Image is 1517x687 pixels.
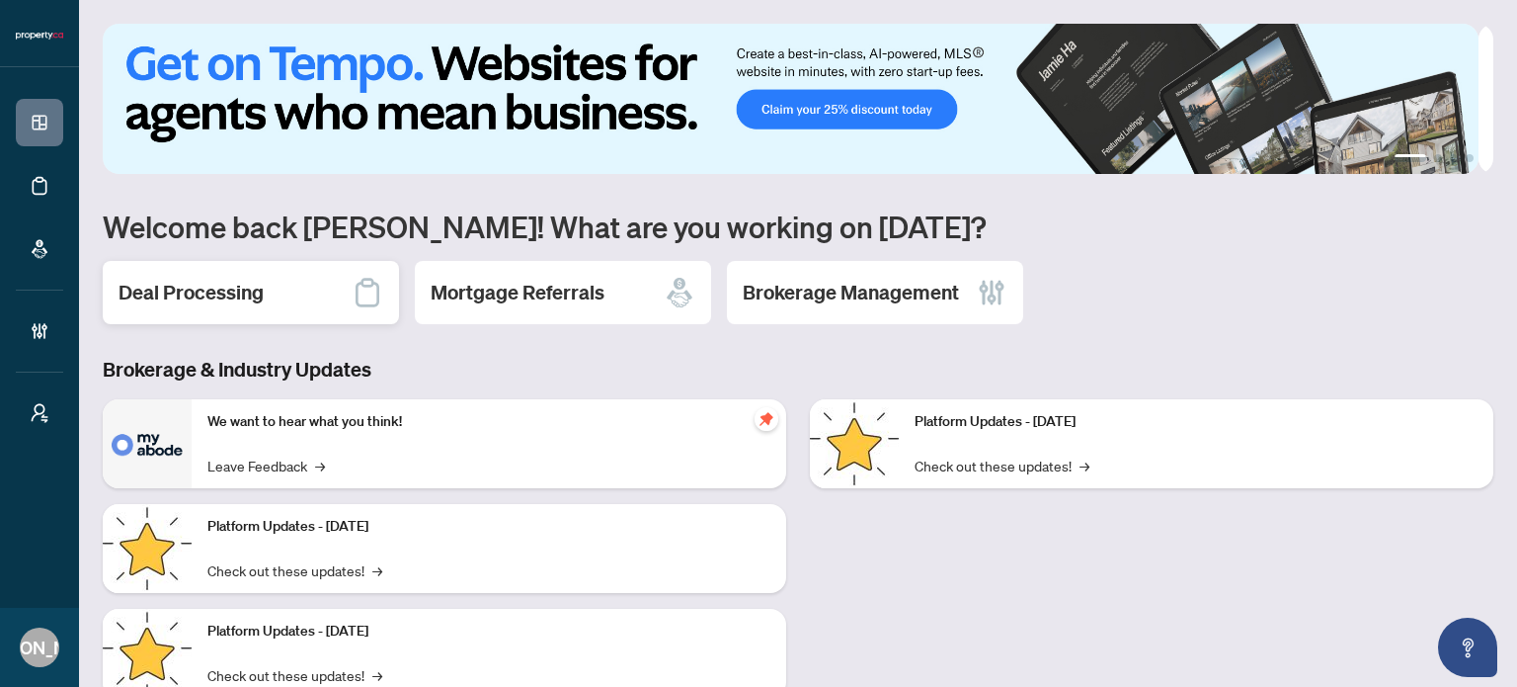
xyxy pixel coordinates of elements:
[207,516,770,538] p: Platform Updates - [DATE]
[16,30,63,42] img: logo
[810,399,899,488] img: Platform Updates - June 23, 2025
[207,559,382,581] a: Check out these updates!→
[207,411,770,433] p: We want to hear what you think!
[915,411,1477,433] p: Platform Updates - [DATE]
[1079,455,1089,476] span: →
[431,279,604,306] h2: Mortgage Referrals
[207,621,770,643] p: Platform Updates - [DATE]
[30,403,49,423] span: user-switch
[119,279,264,306] h2: Deal Processing
[315,455,325,476] span: →
[1466,154,1474,162] button: 4
[372,664,382,686] span: →
[1450,154,1458,162] button: 3
[207,664,382,686] a: Check out these updates!→
[103,208,1493,245] h1: Welcome back [PERSON_NAME]! What are you working on [DATE]?
[207,455,325,476] a: Leave Feedback→
[1395,154,1426,162] button: 1
[103,24,1478,174] img: Slide 0
[103,399,192,488] img: We want to hear what you think!
[1438,618,1497,677] button: Open asap
[755,407,778,431] span: pushpin
[1434,154,1442,162] button: 2
[743,279,959,306] h2: Brokerage Management
[103,504,192,593] img: Platform Updates - September 16, 2025
[372,559,382,581] span: →
[103,356,1493,384] h3: Brokerage & Industry Updates
[915,455,1089,476] a: Check out these updates!→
